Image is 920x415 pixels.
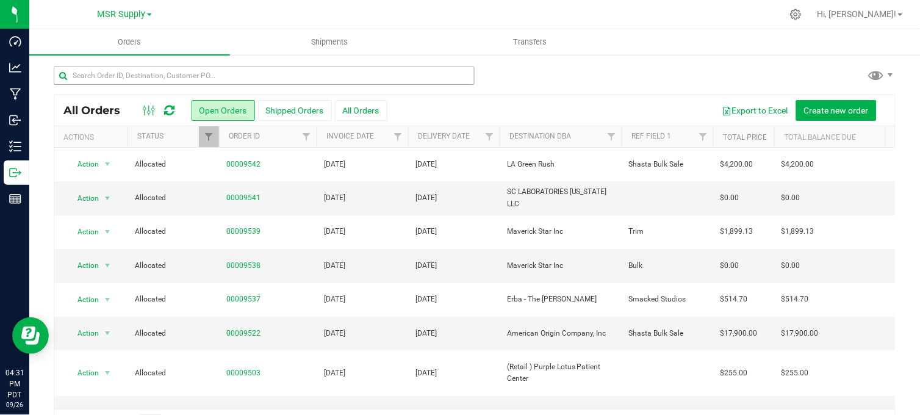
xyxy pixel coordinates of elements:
a: Filter [602,126,622,147]
inline-svg: Dashboard [9,35,21,48]
span: [DATE] [324,328,345,339]
span: select [100,190,115,207]
span: [DATE] [415,192,437,204]
span: Allocated [135,328,212,339]
span: [DATE] [415,294,437,305]
span: $0.00 [721,192,739,204]
span: Allocated [135,260,212,272]
span: Create new order [804,106,869,115]
span: Hi, [PERSON_NAME]! [818,9,897,19]
span: select [100,364,115,381]
span: [DATE] [324,226,345,237]
span: Action [66,190,99,207]
iframe: Resource center [12,317,49,354]
span: MSR Supply [98,9,146,20]
span: $0.00 [782,260,800,272]
span: select [100,257,115,274]
button: All Orders [335,100,387,121]
a: 00009542 [226,159,261,170]
span: Allocated [135,294,212,305]
a: Delivery Date [418,132,470,140]
a: Filter [296,126,317,147]
span: [DATE] [415,328,437,339]
span: Transfers [497,37,564,48]
inline-svg: Reports [9,193,21,205]
button: Create new order [796,100,877,121]
span: $0.00 [721,260,739,272]
span: American Origin Company, Inc [507,328,614,339]
span: Maverick Star Inc [507,226,614,237]
div: Actions [63,133,123,142]
span: Allocated [135,159,212,170]
span: Maverick Star Inc [507,260,614,272]
span: $0.00 [782,192,800,204]
inline-svg: Inbound [9,114,21,126]
span: LA Green Rush [507,159,614,170]
a: Invoice Date [326,132,374,140]
button: Open Orders [192,100,255,121]
inline-svg: Manufacturing [9,88,21,100]
span: $1,899.13 [782,226,814,237]
a: 00009539 [226,226,261,237]
span: select [100,223,115,240]
p: 04:31 PM PDT [5,367,24,400]
span: All Orders [63,104,132,117]
span: Trim [629,226,644,237]
a: 00009541 [226,192,261,204]
span: $17,900.00 [782,328,819,339]
span: [DATE] [415,159,437,170]
span: [DATE] [324,159,345,170]
a: Filter [388,126,408,147]
span: Action [66,156,99,173]
span: Erba - The [PERSON_NAME] [507,294,614,305]
a: Destination DBA [509,132,571,140]
span: Smacked Studios [629,294,686,305]
a: Filter [199,126,219,147]
a: 00009537 [226,294,261,305]
a: Orders [29,29,230,55]
a: Status [137,132,164,140]
span: [DATE] [415,226,437,237]
span: Shasta Bulk Sale [629,328,684,339]
span: select [100,291,115,308]
span: [DATE] [324,192,345,204]
span: [DATE] [324,367,345,379]
a: 00009522 [226,328,261,339]
span: $514.70 [782,294,809,305]
a: Transfers [430,29,631,55]
span: [DATE] [415,367,437,379]
a: Filter [480,126,500,147]
span: [DATE] [415,260,437,272]
span: Action [66,325,99,342]
span: $255.00 [782,367,809,379]
span: [DATE] [324,294,345,305]
a: 00009538 [226,260,261,272]
a: Shipments [230,29,431,55]
span: Allocated [135,192,212,204]
a: Filter [693,126,713,147]
a: Total Price [723,133,767,142]
span: select [100,325,115,342]
a: 00009503 [226,367,261,379]
p: 09/26 [5,400,24,410]
inline-svg: Outbound [9,167,21,179]
span: Shasta Bulk Sale [629,159,684,170]
span: Bulk [629,260,643,272]
span: $1,899.13 [721,226,753,237]
span: Allocated [135,367,212,379]
button: Export to Excel [714,100,796,121]
span: Action [66,291,99,308]
span: Shipments [295,37,365,48]
inline-svg: Inventory [9,140,21,153]
span: Action [66,223,99,240]
span: select [100,156,115,173]
div: Manage settings [788,9,803,20]
span: Allocated [135,226,212,237]
input: Search Order ID, Destination, Customer PO... [54,67,475,85]
span: $4,200.00 [721,159,753,170]
span: $255.00 [721,367,748,379]
span: $514.70 [721,294,748,305]
a: Ref Field 1 [631,132,671,140]
span: (Retail ) Purple Lotus Patient Center [507,361,614,384]
span: Action [66,364,99,381]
